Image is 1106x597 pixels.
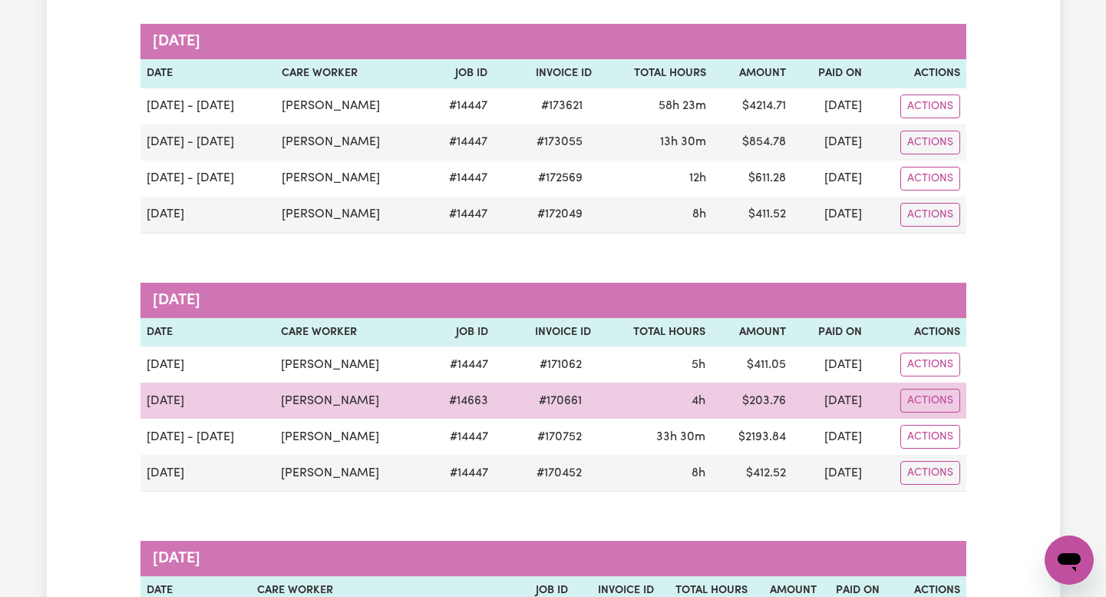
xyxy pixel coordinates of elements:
[792,88,868,124] td: [DATE]
[140,124,276,161] td: [DATE] - [DATE]
[659,100,706,112] span: 58 hours 23 minutes
[530,392,591,410] span: # 170661
[868,318,966,347] th: Actions
[900,131,960,154] button: Actions
[425,161,494,197] td: # 14447
[598,59,712,88] th: Total Hours
[275,347,424,383] td: [PERSON_NAME]
[140,283,966,318] caption: [DATE]
[900,353,960,376] button: Actions
[711,347,793,383] td: $ 411.05
[711,419,793,455] td: $ 2193.84
[425,124,494,161] td: # 14447
[140,318,276,347] th: Date
[275,318,424,347] th: Care Worker
[276,59,425,88] th: Care Worker
[140,59,276,88] th: Date
[1045,536,1094,585] iframe: Button to launch messaging window
[900,167,960,191] button: Actions
[900,203,960,227] button: Actions
[692,359,705,371] span: 5 hours
[528,205,592,224] span: # 172049
[692,208,706,221] span: 8 hours
[527,133,592,151] span: # 173055
[792,197,868,234] td: [DATE]
[275,455,424,492] td: [PERSON_NAME]
[712,88,792,124] td: $ 4214.71
[425,197,494,234] td: # 14447
[276,161,425,197] td: [PERSON_NAME]
[712,197,792,234] td: $ 411.52
[792,383,868,419] td: [DATE]
[900,425,960,449] button: Actions
[276,88,425,124] td: [PERSON_NAME]
[792,347,868,383] td: [DATE]
[425,59,494,88] th: Job ID
[530,356,591,374] span: # 171062
[692,467,705,479] span: 8 hours
[494,318,597,347] th: Invoice ID
[140,24,966,59] caption: [DATE]
[140,88,276,124] td: [DATE] - [DATE]
[275,383,424,419] td: [PERSON_NAME]
[792,124,868,161] td: [DATE]
[711,383,793,419] td: $ 203.76
[689,172,706,184] span: 12 hours
[140,197,276,234] td: [DATE]
[711,318,793,347] th: Amount
[692,395,705,407] span: 4 hours
[900,95,960,118] button: Actions
[529,169,592,187] span: # 172569
[792,455,868,492] td: [DATE]
[660,136,706,148] span: 13 hours 30 minutes
[792,318,868,347] th: Paid On
[140,161,276,197] td: [DATE] - [DATE]
[712,161,792,197] td: $ 611.28
[532,97,592,115] span: # 173621
[140,347,276,383] td: [DATE]
[792,59,868,88] th: Paid On
[711,455,793,492] td: $ 412.52
[425,88,494,124] td: # 14447
[900,461,960,485] button: Actions
[656,431,705,443] span: 33 hours 30 minutes
[276,124,425,161] td: [PERSON_NAME]
[140,383,276,419] td: [DATE]
[527,464,591,483] span: # 170452
[712,59,792,88] th: Amount
[597,318,711,347] th: Total Hours
[424,318,494,347] th: Job ID
[528,428,591,446] span: # 170752
[276,197,425,234] td: [PERSON_NAME]
[494,59,598,88] th: Invoice ID
[140,419,276,455] td: [DATE] - [DATE]
[424,419,494,455] td: # 14447
[140,455,276,492] td: [DATE]
[424,347,494,383] td: # 14447
[900,389,960,413] button: Actions
[275,419,424,455] td: [PERSON_NAME]
[792,161,868,197] td: [DATE]
[712,124,792,161] td: $ 854.78
[792,419,868,455] td: [DATE]
[868,59,966,88] th: Actions
[424,383,494,419] td: # 14663
[140,541,966,576] caption: [DATE]
[424,455,494,492] td: # 14447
